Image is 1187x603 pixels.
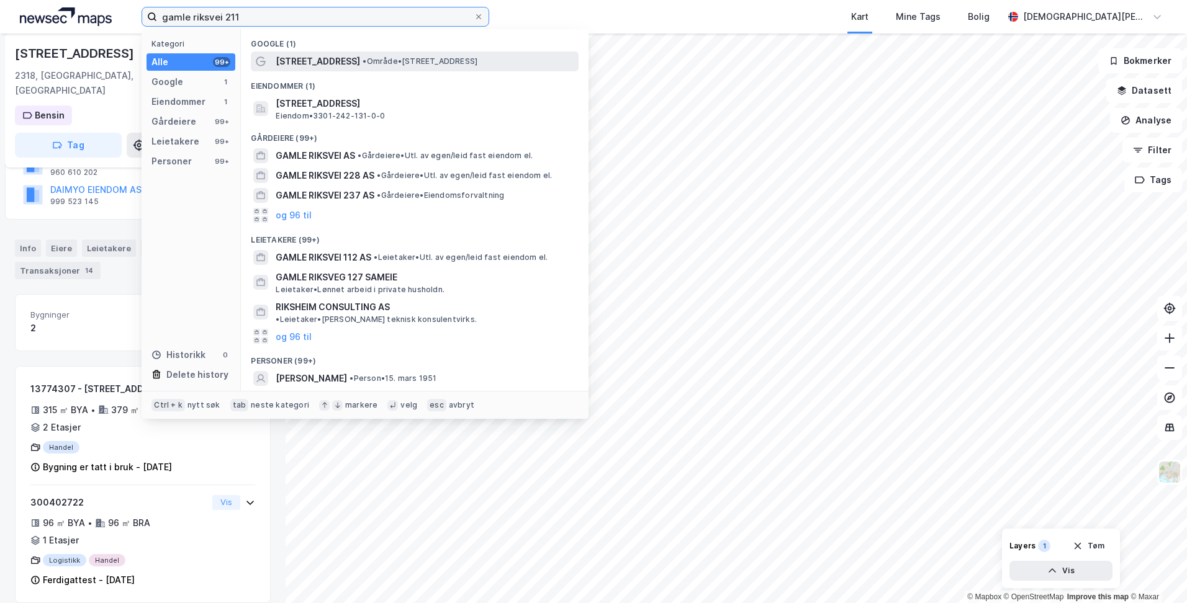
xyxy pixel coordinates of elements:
div: markere [345,400,377,410]
div: Ctrl + k [151,399,185,411]
div: 999 523 145 [50,197,99,207]
a: Improve this map [1067,592,1129,601]
div: 1 [220,77,230,87]
input: Søk på adresse, matrikkel, gårdeiere, leietakere eller personer [157,7,474,26]
span: • [374,252,377,262]
div: 14 [83,264,96,277]
span: Gårdeiere • Eiendomsforvaltning [377,190,504,200]
button: Tag [15,133,122,158]
div: Personer [151,154,192,169]
span: GAMLE RIKSVEI AS [276,148,355,163]
div: Bolig [968,9,990,24]
div: nytt søk [187,400,220,410]
div: 13774307 - [STREET_ADDRESS] [30,382,207,396]
span: • [377,190,381,200]
span: Leietaker • [PERSON_NAME] teknisk konsulentvirks. [276,315,477,324]
button: Tags [1124,167,1182,192]
div: 1 Etasjer [43,533,79,548]
button: Datasett [1106,78,1182,103]
span: GAMLE RIKSVEI 112 AS [276,250,371,265]
div: 2318, [GEOGRAPHIC_DATA], [GEOGRAPHIC_DATA] [15,68,212,98]
div: 96 ㎡ BYA [43,516,85,530]
span: GAMLE RIKSVEI 228 AS [276,168,374,183]
div: • [91,405,96,415]
div: 99+ [213,117,230,127]
div: Bensin [35,108,65,123]
div: Leietakere (99+) [241,225,589,248]
button: Filter [1122,138,1182,163]
span: [STREET_ADDRESS] [276,54,360,69]
div: Personer (99+) [241,346,589,368]
div: Mine Tags [896,9,941,24]
img: logo.a4113a55bc3d86da70a041830d287a7e.svg [20,7,112,26]
div: Kontrollprogram for chat [1125,543,1187,603]
div: avbryt [449,400,474,410]
span: Leietaker • Lønnet arbeid i private husholdn. [276,285,445,295]
div: Layers [1009,541,1036,551]
div: Kategori [151,39,235,48]
span: Bygninger [30,310,138,320]
span: • [358,151,361,160]
span: Gårdeiere • Utl. av egen/leid fast eiendom el. [377,171,552,181]
div: 1 [220,97,230,107]
div: velg [400,400,417,410]
div: [STREET_ADDRESS] [15,43,137,63]
div: 379 ㎡ BRA [111,403,159,418]
div: esc [427,399,446,411]
span: Leietaker • Utl. av egen/leid fast eiendom el. [374,252,548,262]
div: 96 ㎡ BRA [108,516,150,530]
div: 2 [30,321,138,336]
div: Eiendommer (1) [241,71,589,94]
div: Eiere [46,239,77,257]
div: Gårdeiere (99+) [241,123,589,146]
span: Område • [STREET_ADDRESS] [363,56,477,66]
div: Delete history [166,367,228,382]
div: 99+ [213,57,230,67]
div: 2 Etasjer [43,420,81,435]
button: Bokmerker [1098,48,1182,73]
span: • [276,315,279,324]
div: 300402722 [30,495,207,510]
span: RIKSHEIM CONSULTING AS [276,300,390,315]
div: Ferdigattest - [DATE] [43,573,135,587]
div: Transaksjoner [15,262,101,279]
span: Eiendom • 3301-242-131-0-0 [276,111,385,121]
div: Gårdeiere [151,114,196,129]
div: Datasett [141,239,187,257]
a: Mapbox [967,592,1001,601]
div: neste kategori [251,400,309,410]
button: Vis [212,495,240,510]
div: Google (1) [241,29,589,51]
span: Person • 15. mars 1951 [350,373,436,383]
iframe: Chat Widget [1125,543,1187,603]
div: • [88,518,93,528]
button: og 96 til [276,208,312,223]
div: Eiendommer [151,94,205,109]
span: • [363,56,366,66]
div: tab [230,399,249,411]
div: 0 [220,350,230,360]
div: Alle [151,55,168,69]
div: 960 610 202 [50,167,97,177]
div: Bygning er tatt i bruk - [DATE] [43,460,172,475]
span: [STREET_ADDRESS] [276,96,574,111]
img: Z [1158,460,1181,484]
div: Info [15,239,41,257]
div: Historikk [151,347,205,362]
div: Kart [851,9,869,24]
div: 99+ [213,156,230,166]
button: Vis [1009,561,1113,581]
div: Leietakere [82,239,136,257]
div: 1 [1038,540,1050,552]
div: 99+ [213,136,230,146]
div: Leietakere [151,134,199,149]
button: Analyse [1110,108,1182,133]
a: OpenStreetMap [1004,592,1064,601]
button: Tøm [1065,536,1113,556]
span: GAMLE RIKSVEI 237 AS [276,188,374,203]
button: og 96 til [276,329,312,344]
span: Gårdeiere • Utl. av egen/leid fast eiendom el. [358,151,533,161]
div: [DEMOGRAPHIC_DATA][PERSON_NAME] [1023,9,1147,24]
span: GAMLE RIKSVEG 127 SAMEIE [276,270,574,285]
span: • [377,171,381,180]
